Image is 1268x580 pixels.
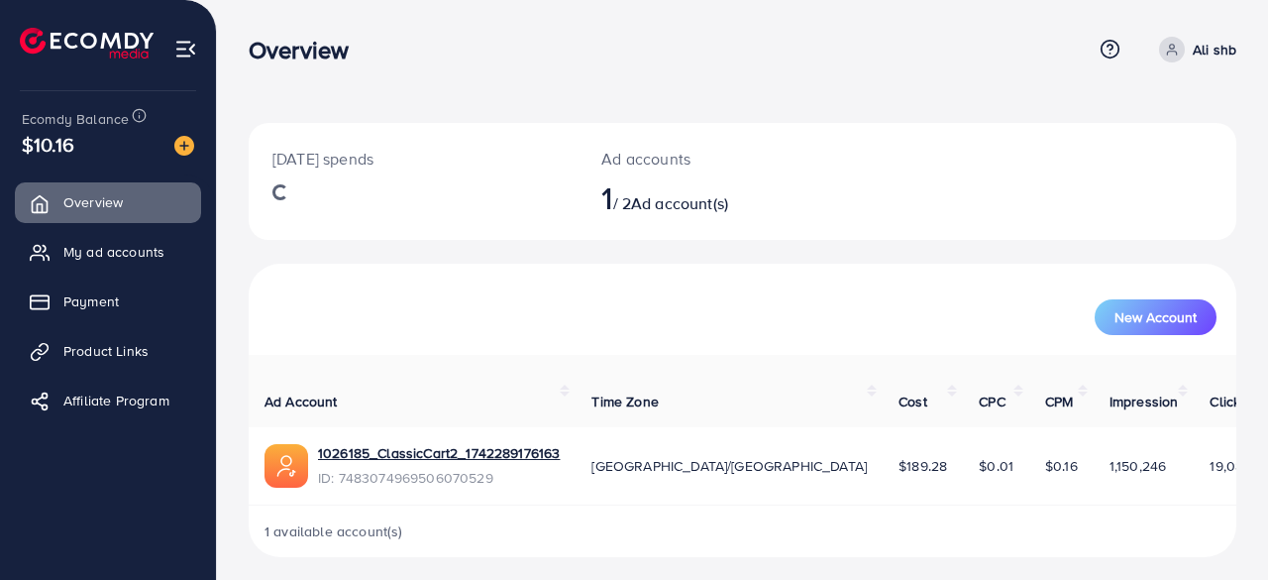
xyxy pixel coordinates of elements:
span: Ad Account [264,392,338,411]
img: menu [174,38,197,60]
span: Clicks [1210,392,1247,411]
span: Affiliate Program [63,391,169,410]
a: 1026185_ClassicCart2_1742289176163 [318,443,560,463]
a: Overview [15,182,201,222]
span: Cost [898,392,927,411]
span: Ecomdy Balance [22,109,129,129]
span: Payment [63,291,119,311]
img: image [174,136,194,156]
span: Ad account(s) [631,192,728,214]
a: Product Links [15,331,201,371]
img: ic-ads-acc.e4c84228.svg [264,444,308,488]
span: $0.16 [1045,456,1078,476]
a: Ali shb [1151,37,1236,62]
span: Overview [63,192,123,212]
a: Payment [15,282,201,321]
span: Impression [1109,392,1179,411]
span: 19,086 [1210,456,1251,476]
span: 1,150,246 [1109,456,1166,476]
span: ID: 7483074969506070529 [318,468,560,488]
span: CPM [1045,392,1073,411]
a: My ad accounts [15,232,201,272]
a: Affiliate Program [15,381,201,420]
p: Ali shb [1193,38,1236,61]
span: $10.16 [22,130,74,159]
span: $0.01 [979,456,1013,476]
h2: / 2 [601,178,800,216]
span: 1 [601,174,612,220]
span: 1 available account(s) [264,522,403,541]
img: logo [20,28,154,58]
span: My ad accounts [63,242,164,262]
p: [DATE] spends [272,147,554,171]
button: New Account [1095,299,1216,335]
span: CPC [979,392,1004,411]
span: Time Zone [591,392,658,411]
span: [GEOGRAPHIC_DATA]/[GEOGRAPHIC_DATA] [591,456,867,476]
span: New Account [1114,310,1197,324]
h3: Overview [249,36,365,64]
span: $189.28 [898,456,947,476]
span: Product Links [63,341,149,361]
p: Ad accounts [601,147,800,171]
